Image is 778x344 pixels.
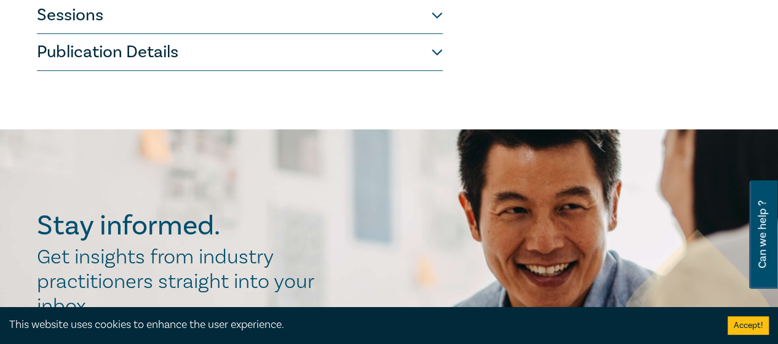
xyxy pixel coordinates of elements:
[728,316,769,335] button: Accept cookies
[37,245,327,319] h2: Get insights from industry practitioners straight into your inbox.
[9,317,709,333] div: This website uses cookies to enhance the user experience.
[37,210,327,242] h2: Stay informed.
[37,34,443,71] button: Publication Details
[756,188,768,281] span: Can we help ?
